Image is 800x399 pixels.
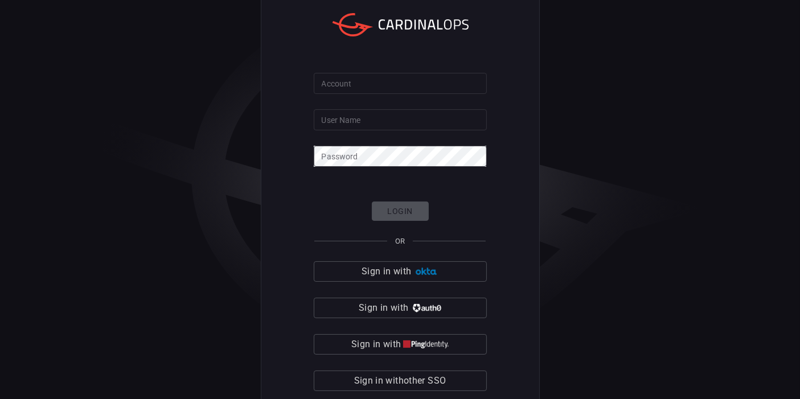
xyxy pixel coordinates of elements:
[314,109,487,130] input: Type your user name
[314,334,487,355] button: Sign in with
[414,268,438,276] img: Ad5vKXme8s1CQAAAABJRU5ErkJggg==
[395,237,405,245] span: OR
[403,340,449,349] img: quu4iresuhQAAAABJRU5ErkJggg==
[314,73,487,94] input: Type your account
[354,373,446,389] span: Sign in with other SSO
[314,261,487,282] button: Sign in with
[411,304,441,312] img: vP8Hhh4KuCH8AavWKdZY7RZgAAAAASUVORK5CYII=
[314,298,487,318] button: Sign in with
[314,371,487,391] button: Sign in withother SSO
[359,300,408,316] span: Sign in with
[362,264,411,279] span: Sign in with
[351,336,401,352] span: Sign in with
